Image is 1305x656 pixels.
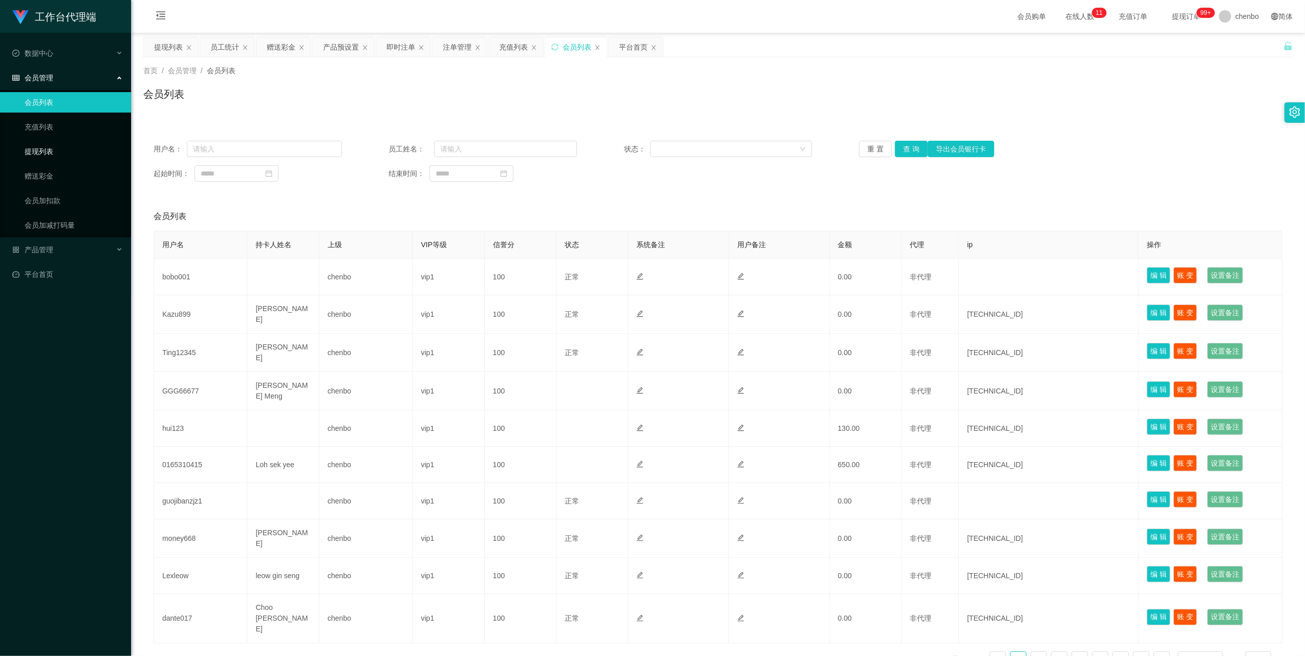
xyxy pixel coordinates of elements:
[1173,304,1197,321] button: 账 变
[1196,8,1215,18] sup: 1088
[154,334,247,372] td: Ting12345
[636,240,665,249] span: 系统备注
[1147,529,1170,545] button: 编 辑
[413,259,484,295] td: vip1
[154,483,247,519] td: guojibanzjz1
[247,447,319,483] td: Loh sek yee
[1207,419,1243,435] button: 设置备注
[319,259,413,295] td: chenbo
[830,334,902,372] td: 0.00
[830,594,902,643] td: 0.00
[25,92,123,113] a: 会员列表
[387,37,415,57] div: 即时注单
[485,410,557,447] td: 100
[737,240,766,249] span: 用户备注
[636,497,644,504] i: 图标: edit
[168,67,197,75] span: 会员管理
[1099,8,1103,18] p: 1
[162,67,164,75] span: /
[636,273,644,280] i: 图标: edit
[959,410,1139,447] td: [TECHNICAL_ID]
[1147,267,1170,283] button: 编 辑
[910,461,931,469] span: 非代理
[531,45,537,51] i: 图标: close
[1207,381,1243,398] button: 设置备注
[485,558,557,594] td: 100
[485,334,557,372] td: 100
[830,259,902,295] td: 0.00
[207,67,236,75] span: 会员列表
[12,49,53,57] span: 数据中心
[959,594,1139,643] td: [TECHNICAL_ID]
[1173,267,1197,283] button: 账 变
[298,45,305,51] i: 图标: close
[319,295,413,334] td: chenbo
[1207,491,1243,508] button: 设置备注
[636,310,644,317] i: 图标: edit
[12,50,19,57] i: 图标: check-circle-o
[636,615,644,622] i: 图标: edit
[1173,343,1197,359] button: 账 变
[35,1,96,33] h1: 工作台代理端
[1173,566,1197,582] button: 账 变
[1147,491,1170,508] button: 编 辑
[1147,455,1170,471] button: 编 辑
[413,558,484,594] td: vip1
[1173,491,1197,508] button: 账 变
[830,519,902,558] td: 0.00
[619,37,648,57] div: 平台首页
[319,334,413,372] td: chenbo
[143,67,158,75] span: 首页
[154,410,247,447] td: hui123
[838,240,852,249] span: 金额
[1096,8,1099,18] p: 1
[162,240,184,249] span: 用户名
[563,37,591,57] div: 会员列表
[1173,381,1197,398] button: 账 变
[485,447,557,483] td: 100
[485,483,557,519] td: 100
[319,519,413,558] td: chenbo
[323,37,359,57] div: 产品预设置
[242,45,248,51] i: 图标: close
[1147,609,1170,625] button: 编 辑
[493,240,515,249] span: 信誉分
[737,615,744,622] i: 图标: edit
[186,45,192,51] i: 图标: close
[154,558,247,594] td: Lexleow
[1092,8,1106,18] sup: 11
[499,37,528,57] div: 充值列表
[1283,41,1293,51] i: 图标: unlock
[830,295,902,334] td: 0.00
[418,45,424,51] i: 图标: close
[1207,304,1243,321] button: 设置备注
[187,141,342,157] input: 请输入
[636,348,644,356] i: 图标: edit
[154,372,247,410] td: GGG66677
[1173,529,1197,545] button: 账 变
[895,141,928,157] button: 查 询
[910,387,931,395] span: 非代理
[830,447,902,483] td: 650.00
[413,594,484,643] td: vip1
[1147,343,1170,359] button: 编 辑
[551,43,559,51] i: 图标: sync
[1147,240,1161,249] span: 操作
[624,144,651,155] span: 状态：
[737,387,744,394] i: 图标: edit
[1173,455,1197,471] button: 账 变
[830,410,902,447] td: 130.00
[413,519,484,558] td: vip1
[1147,419,1170,435] button: 编 辑
[12,74,19,81] i: 图标: table
[967,240,973,249] span: ip
[830,483,902,519] td: 0.00
[247,519,319,558] td: [PERSON_NAME]
[636,461,644,468] i: 图标: edit
[636,572,644,579] i: 图标: edit
[25,215,123,235] a: 会员加减打码量
[154,259,247,295] td: bobo001
[154,144,187,155] span: 用户名：
[1147,381,1170,398] button: 编 辑
[910,310,931,318] span: 非代理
